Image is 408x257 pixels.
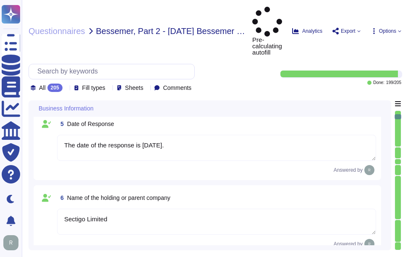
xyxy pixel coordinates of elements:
[57,209,376,235] textarea: Sectigo Limited
[82,85,105,91] span: Fill types
[3,235,18,250] img: user
[2,233,24,252] button: user
[334,168,363,173] span: Answered by
[39,105,94,111] span: Business Information
[57,121,64,127] span: 5
[125,85,144,91] span: Sheets
[292,28,322,34] button: Analytics
[33,64,194,79] input: Search by keywords
[364,165,374,175] img: user
[302,29,322,34] span: Analytics
[341,29,356,34] span: Export
[386,81,401,85] span: 199 / 205
[67,121,114,127] span: Date of Response
[252,7,282,55] span: Pre-calculating autofill
[364,239,374,249] img: user
[334,241,363,247] span: Answered by
[163,85,191,91] span: Comments
[39,85,46,91] span: All
[47,84,63,92] div: 205
[373,81,384,85] span: Done:
[379,29,396,34] span: Options
[67,194,170,201] span: Name of the holding or parent company
[96,27,246,35] span: Bessemer, Part 2 - [DATE] Bessemer SIG LITE 2017 WORKING
[29,27,85,35] span: Questionnaires
[57,135,376,161] textarea: The date of the response is [DATE].
[57,195,64,201] span: 6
